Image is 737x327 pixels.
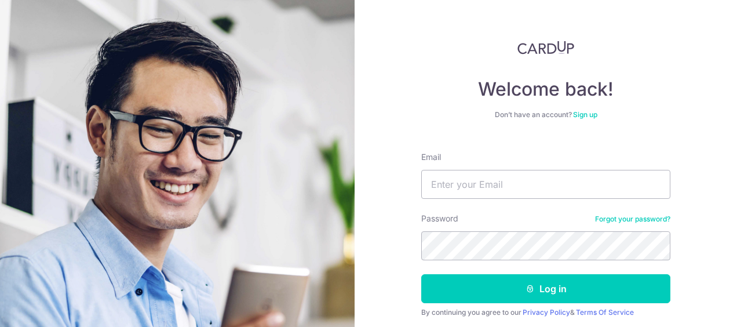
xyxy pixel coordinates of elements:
a: Privacy Policy [523,308,570,317]
div: Don’t have an account? [421,110,670,119]
label: Email [421,151,441,163]
h4: Welcome back! [421,78,670,101]
a: Terms Of Service [576,308,634,317]
div: By continuing you agree to our & [421,308,670,317]
label: Password [421,213,458,224]
input: Enter your Email [421,170,670,199]
img: CardUp Logo [517,41,574,54]
a: Sign up [573,110,597,119]
a: Forgot your password? [595,215,670,224]
button: Log in [421,274,670,303]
